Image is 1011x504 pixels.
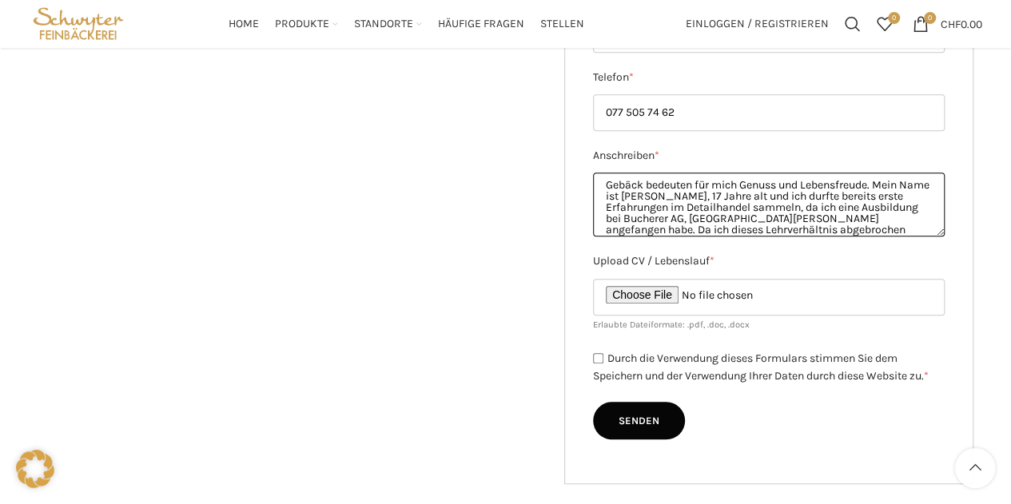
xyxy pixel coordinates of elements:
label: Upload CV / Lebenslauf [593,252,945,270]
span: Einloggen / Registrieren [686,18,829,30]
span: CHF [941,17,961,30]
a: Suchen [837,8,869,40]
a: Stellen [540,8,584,40]
a: Scroll to top button [955,448,995,488]
small: Erlaubte Dateiformate: .pdf, .doc, .docx [593,319,750,330]
span: Stellen [540,17,584,32]
span: 0 [888,12,900,24]
label: Telefon [593,69,945,86]
span: Home [229,17,259,32]
span: Häufige Fragen [438,17,524,32]
a: 0 [869,8,901,40]
span: Standorte [354,17,413,32]
a: Produkte [275,8,338,40]
span: 0 [924,12,936,24]
span: Produkte [275,17,329,32]
a: Einloggen / Registrieren [678,8,837,40]
a: Standorte [354,8,422,40]
bdi: 0.00 [941,17,982,30]
a: Site logo [30,16,128,30]
label: Anschreiben [593,147,945,165]
label: Durch die Verwendung dieses Formulars stimmen Sie dem Speichern und der Verwendung Ihrer Daten du... [593,351,929,383]
a: Häufige Fragen [438,8,524,40]
input: Senden [593,402,685,440]
div: Main navigation [135,8,677,40]
a: Home [229,8,259,40]
a: 0 CHF0.00 [905,8,990,40]
div: Meine Wunschliste [869,8,901,40]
